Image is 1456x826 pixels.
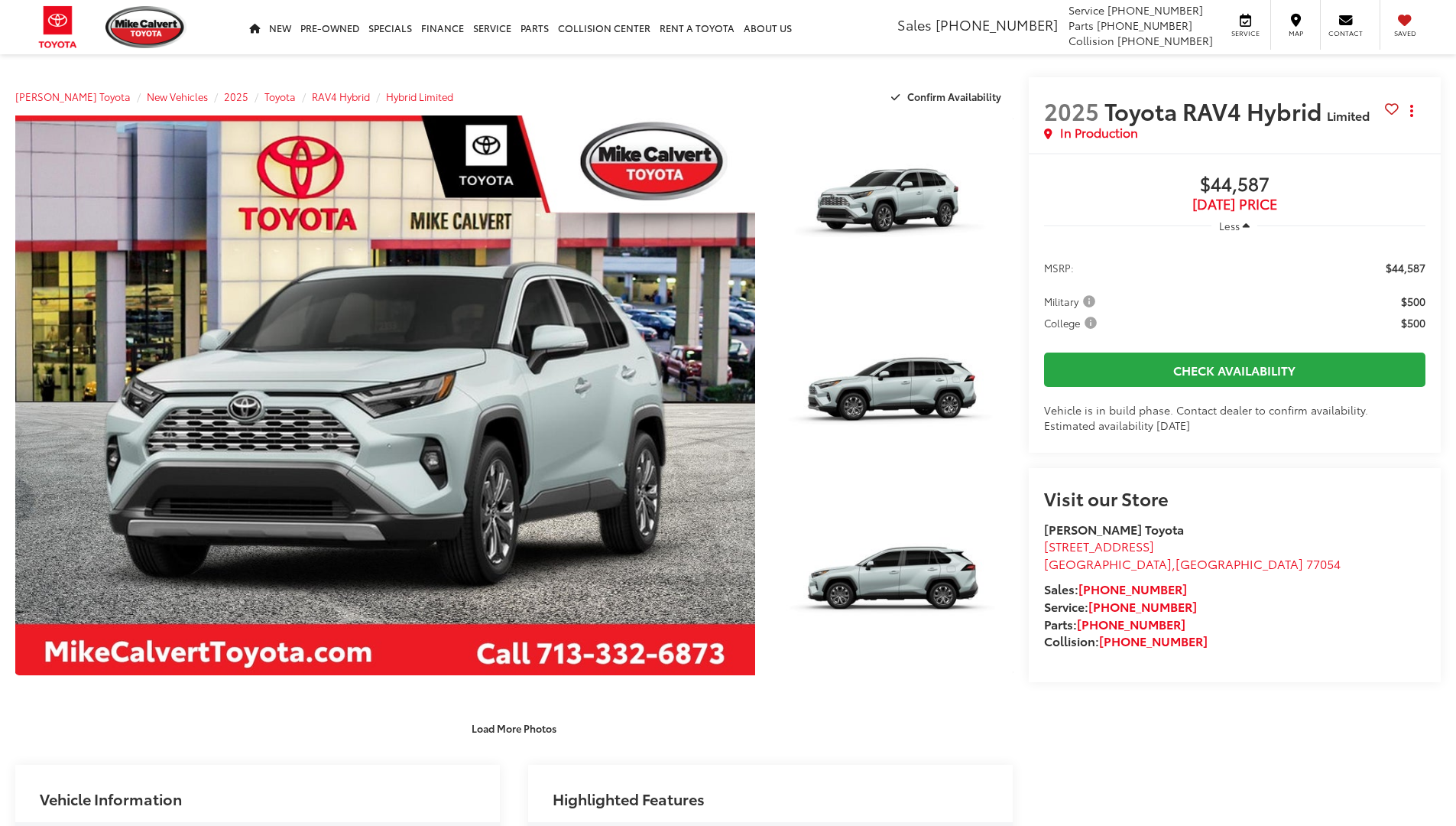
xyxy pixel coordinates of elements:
[1044,537,1341,572] a: [STREET_ADDRESS] [GEOGRAPHIC_DATA],[GEOGRAPHIC_DATA] 77054
[1097,18,1192,33] span: [PHONE_NUMBER]
[1044,94,1099,127] span: 2025
[1410,105,1413,117] span: dropdown dots
[1386,260,1425,275] span: $44,587
[772,495,1013,676] a: Expand Photo 3
[1279,28,1312,38] span: Map
[1044,597,1197,615] strong: Service:
[1211,212,1257,239] button: Less
[1044,488,1425,508] h2: Visit our Store
[147,89,208,103] a: New Vehicles
[1077,615,1185,633] a: [PHONE_NUMBER]
[8,112,762,678] img: 2025 Toyota RAV4 Hybrid Hybrid Limited
[1044,353,1425,387] a: Check Availability
[1068,18,1094,33] span: Parts
[1044,580,1187,597] strong: Sales:
[1401,294,1425,309] span: $500
[15,115,755,675] a: Expand Photo 0
[769,493,1015,678] img: 2025 Toyota RAV4 Hybrid Hybrid Limited
[312,89,370,103] a: RAV4 Hybrid
[907,89,1001,103] span: Confirm Availability
[1078,580,1187,597] a: [PHONE_NUMBER]
[1044,615,1185,633] strong: Parts:
[1044,294,1101,309] button: Military
[1044,315,1100,330] span: College
[264,89,296,103] a: Toyota
[1044,174,1425,197] span: $44,587
[1044,520,1184,538] strong: [PERSON_NAME] Toyota
[461,714,567,741] button: Load More Photos
[1044,197,1425,212] span: [DATE] PRICE
[1306,554,1341,572] span: 77054
[1060,124,1138,141] span: In Production
[936,15,1058,34] span: [PHONE_NUMBER]
[1044,554,1172,572] span: [GEOGRAPHIC_DATA]
[772,115,1013,297] a: Expand Photo 1
[105,6,186,48] img: Mike Calvert Toyota
[769,113,1015,298] img: 2025 Toyota RAV4 Hybrid Hybrid Limited
[1107,2,1203,18] span: [PHONE_NUMBER]
[1044,260,1074,275] span: MSRP:
[1327,106,1370,124] span: Limited
[1219,219,1240,233] span: Less
[1388,28,1422,38] span: Saved
[897,15,932,34] span: Sales
[1044,315,1102,330] button: College
[1117,33,1213,48] span: [PHONE_NUMBER]
[224,89,248,103] a: 2025
[1068,33,1114,48] span: Collision
[1088,597,1197,615] a: [PHONE_NUMBER]
[386,89,453,103] a: Hybrid Limited
[1401,315,1425,330] span: $500
[553,790,705,807] h2: Highlighted Features
[1104,94,1327,127] span: Toyota RAV4 Hybrid
[1068,2,1104,18] span: Service
[1044,632,1208,649] strong: Collision:
[1176,554,1303,572] span: [GEOGRAPHIC_DATA]
[1328,28,1363,38] span: Contact
[1044,554,1341,572] span: ,
[40,790,182,807] h2: Vehicle Information
[1399,97,1425,124] button: Actions
[15,89,131,103] a: [PERSON_NAME] Toyota
[1044,402,1425,433] div: Vehicle is in build phase. Contact dealer to confirm availability. Estimated availability [DATE]
[1044,537,1154,554] span: [STREET_ADDRESS]
[883,83,1013,110] button: Confirm Availability
[772,305,1013,486] a: Expand Photo 2
[769,303,1015,488] img: 2025 Toyota RAV4 Hybrid Hybrid Limited
[1044,294,1098,309] span: Military
[1228,28,1263,38] span: Service
[1099,632,1208,649] a: [PHONE_NUMBER]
